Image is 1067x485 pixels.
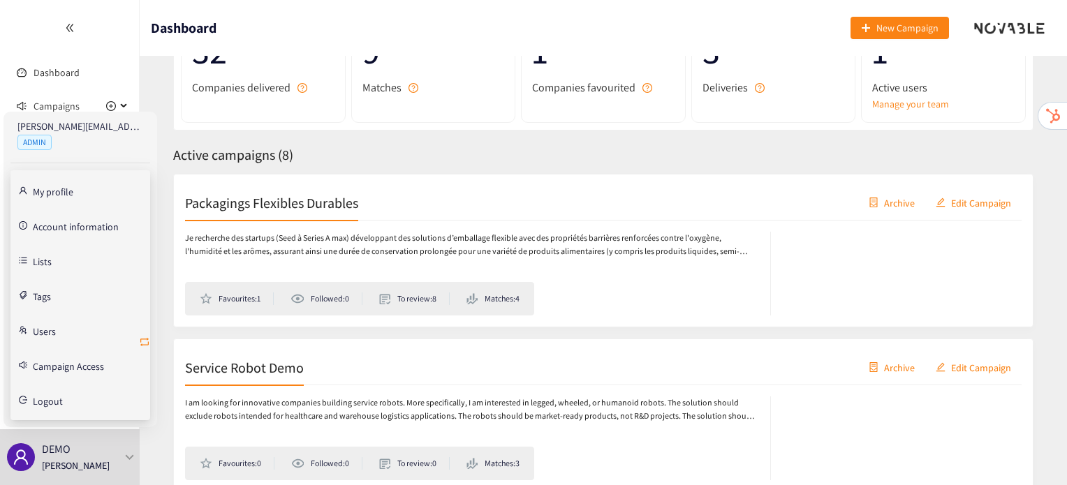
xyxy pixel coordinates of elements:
a: Users [33,324,56,336]
span: question-circle [297,83,307,93]
li: Favourites: 0 [200,457,274,470]
li: To review: 8 [379,292,450,305]
li: Matches: 4 [466,292,520,305]
span: Logout [33,396,63,406]
a: Packagings Flexibles DurablescontainerArchiveeditEdit CampaignJe recherche des startups (Seed à S... [173,174,1033,327]
button: plusNew Campaign [851,17,949,39]
span: Edit Campaign [951,359,1011,375]
button: containerArchive [858,191,925,214]
span: question-circle [755,83,765,93]
span: plus-circle [106,101,116,111]
span: edit [936,197,945,209]
a: Dashboard [34,66,80,79]
p: [PERSON_NAME] [42,458,110,473]
a: Lists [33,254,52,267]
a: Tags [33,289,51,301]
span: question-circle [642,83,652,93]
h2: Service Robot Demo [185,357,304,377]
span: Companies favourited [532,79,635,96]
a: My profile [33,184,73,197]
h2: Packagings Flexibles Durables [185,193,358,212]
iframe: Chat Widget [997,418,1067,485]
li: To review: 0 [379,457,450,470]
span: plus [861,23,871,34]
span: logout [19,396,27,404]
li: Favourites: 1 [200,292,274,305]
a: Manage your team [872,96,1015,112]
p: [PERSON_NAME][EMAIL_ADDRESS][DOMAIN_NAME] [17,119,143,134]
p: DEMO [42,440,71,458]
button: containerArchive [858,356,925,378]
span: Active campaigns ( 8 ) [173,146,293,164]
span: Matches [362,79,402,96]
span: container [869,362,878,373]
a: Campaign Access [33,359,104,371]
p: I am looking for innovative companies building service robots. More specifically, I am interested... [185,396,756,423]
span: Deliveries [702,79,748,96]
span: Archive [884,359,915,375]
span: user [13,449,29,465]
span: Archive [884,195,915,210]
li: Followed: 0 [290,292,362,305]
button: editEdit Campaign [925,356,1022,378]
span: question-circle [409,83,418,93]
span: Campaigns [34,92,80,120]
a: Account information [33,219,119,232]
span: sound [17,101,27,111]
li: Matches: 3 [466,457,520,470]
span: Companies delivered [192,79,290,96]
button: editEdit Campaign [925,191,1022,214]
span: New Campaign [876,20,939,36]
p: Je recherche des startups (Seed à Series A max) développant des solutions d’emballage flexible av... [185,232,756,258]
span: container [869,197,878,209]
span: edit [936,362,945,373]
span: ADMIN [17,135,52,150]
span: Active users [872,79,927,96]
span: double-left [65,23,75,33]
span: retweet [139,336,150,350]
span: Edit Campaign [951,195,1011,210]
button: retweet [139,331,150,354]
li: Followed: 0 [291,457,362,470]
